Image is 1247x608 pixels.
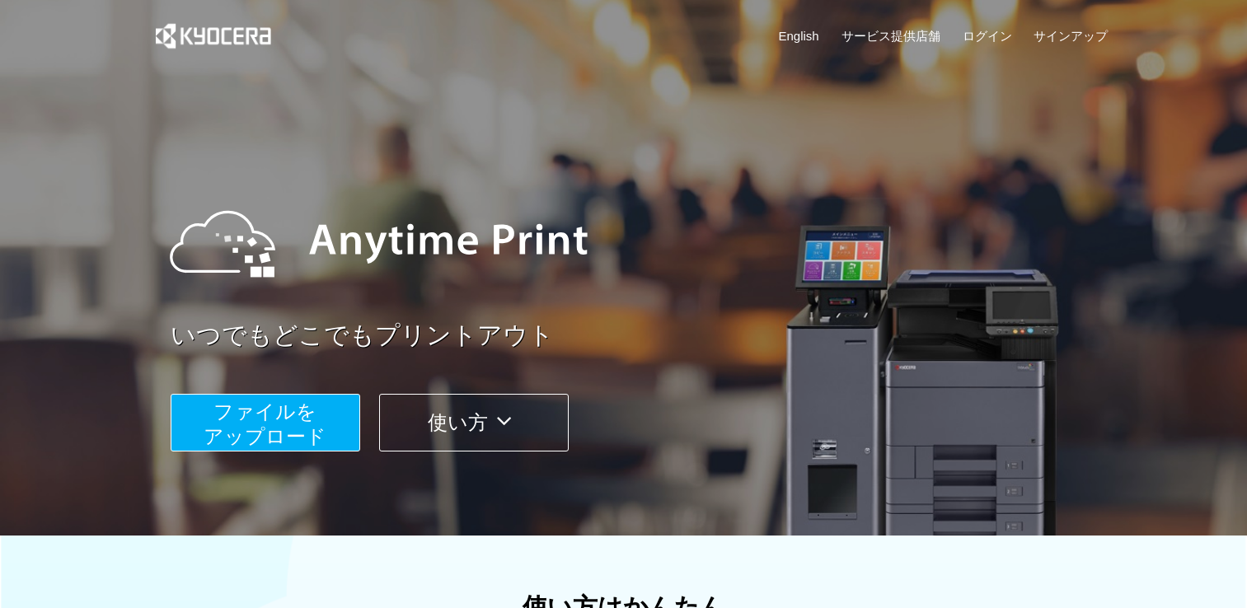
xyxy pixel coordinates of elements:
[171,394,360,451] button: ファイルを​​アップロード
[204,400,326,447] span: ファイルを ​​アップロード
[1034,27,1108,44] a: サインアップ
[779,27,819,44] a: English
[841,27,940,44] a: サービス提供店舗
[963,27,1012,44] a: ログイン
[379,394,569,451] button: 使い方
[171,318,1118,353] a: いつでもどこでもプリントアウト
